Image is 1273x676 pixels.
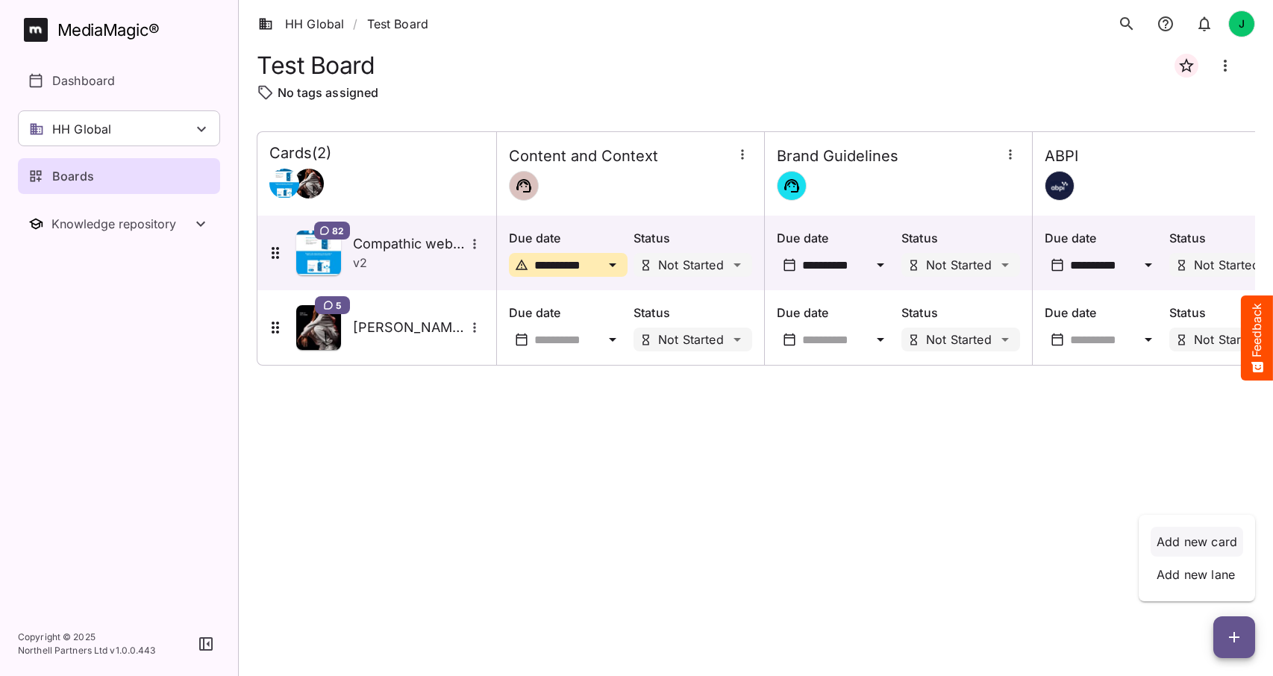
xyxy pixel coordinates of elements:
[1151,9,1180,39] button: notifications
[1189,9,1219,39] button: notifications
[1241,295,1273,381] button: Feedback
[1157,533,1237,551] p: Add new card
[258,15,344,33] a: HH Global
[1157,566,1237,583] p: Add new lane
[1112,9,1142,39] button: search
[353,15,357,33] span: /
[1228,10,1255,37] div: J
